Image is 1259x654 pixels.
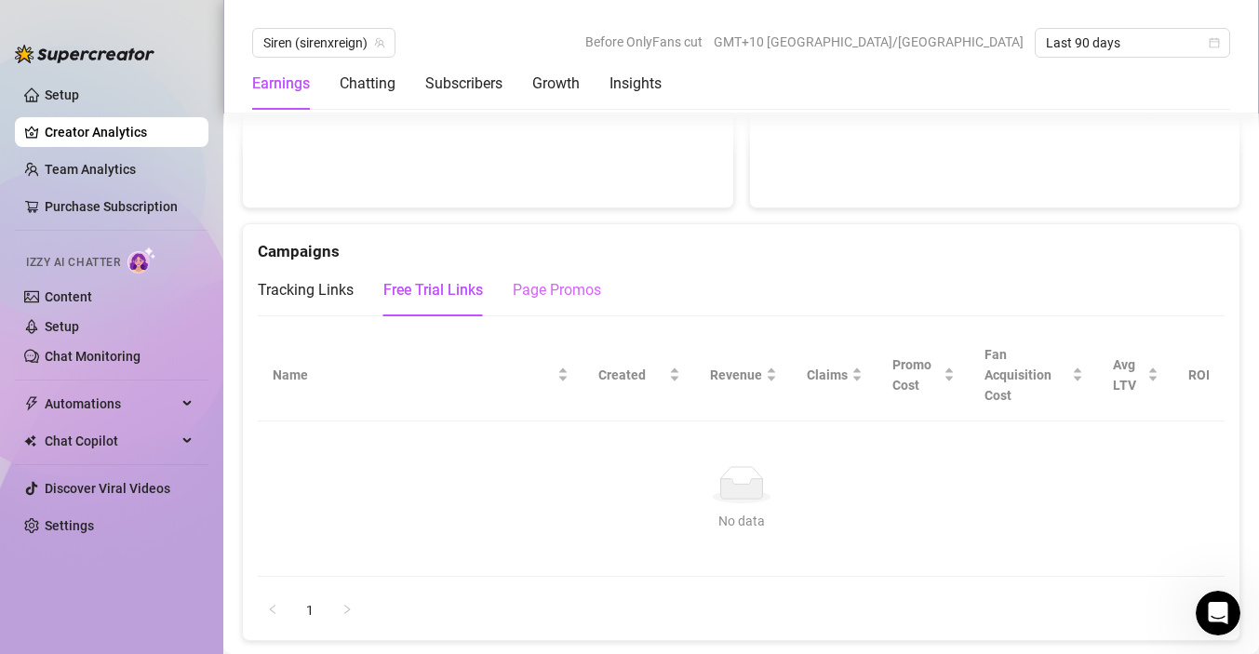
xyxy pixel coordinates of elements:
span: Promo Cost [892,354,940,395]
span: Avg LTV [1113,357,1136,393]
span: Created [598,365,665,385]
span: Claims [807,365,848,385]
span: results of each action. [40,240,184,255]
span: Chat Copilot [45,426,177,456]
div: Insights [609,73,662,95]
img: AI Chatter [127,247,156,274]
a: Creator Analytics [45,117,194,147]
div: Growth [532,73,580,95]
img: logo-BBDzfeDw.svg [15,45,154,63]
a: Settings [45,518,94,533]
span: track [233,463,266,478]
span: ... Analytics: Promotion [19,140,169,154]
iframe: Intercom live chat [1196,591,1240,635]
a: Team Analytics [45,162,136,177]
a: Discover Viral Videos [45,481,170,496]
span: ... for the Bump Automation and [19,220,230,235]
div: Earnings [252,73,310,95]
span: left [267,604,278,615]
div: Close [327,7,360,41]
span: team [374,37,385,48]
span: Automations [45,389,177,419]
a: Setup [45,87,79,102]
div: Clear [332,60,347,75]
span: essential information and get AI insights on each fan [19,382,315,417]
a: Setup [45,319,79,334]
img: Chat Copilot [24,434,36,447]
li: Previous Page [258,595,288,625]
span: Fans Copilot (CRM) [19,363,141,378]
h1: Help [163,8,213,40]
span: Home [27,529,65,542]
div: Free Trial Links [383,279,483,301]
div: Chatting [340,73,395,95]
span: PPV Time Machine [19,282,138,297]
span: Start Here: Product Overview [19,120,209,135]
div: Subscribers [425,73,502,95]
span: Tracking [19,301,73,316]
div: No data [280,511,1202,531]
a: Purchase Subscription [45,192,194,221]
span: Messages [108,529,172,542]
a: Chat Monitoring [45,349,141,364]
span: track the [19,220,262,255]
span: Revenue [710,365,762,385]
div: Page Promos [513,279,601,301]
button: left [258,595,288,625]
button: Messages [93,483,186,557]
span: What is Supercreator? [19,444,163,459]
span: Bump Online Fans Automation Settings and Reports [19,181,302,216]
span: ... the best CRM to manage fans, [19,463,233,478]
span: tracking [169,140,222,154]
span: thunderbolt [24,396,39,411]
span: Name [273,365,554,385]
span: Last 90 days [1046,29,1219,57]
li: Next Page [332,595,362,625]
span: Siren (sirenxreign) [263,29,384,57]
div: Campaigns [258,224,1225,264]
span: Izzy AI Chatter [26,254,120,272]
div: Tracking Links [258,279,354,301]
button: News [279,483,372,557]
a: Content [45,289,92,304]
span: Earnings: Observe the fluctuations in the graph to identify trends in your income. [19,301,315,336]
span: right [342,604,353,615]
span: GMT+10 [GEOGRAPHIC_DATA]/[GEOGRAPHIC_DATA] [714,28,1024,56]
span: calendar [1209,37,1220,48]
span: Track [19,382,52,397]
input: Search for help [13,49,359,86]
button: right [332,595,362,625]
button: Help [186,483,279,557]
li: 1 [295,595,325,625]
span: Help [216,529,249,542]
a: 1 [296,596,324,624]
span: Before OnlyFans cut [585,28,703,56]
span: News [308,529,343,542]
span: Fan Acquisition Cost [984,347,1051,403]
span: ROI [1188,367,1210,382]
